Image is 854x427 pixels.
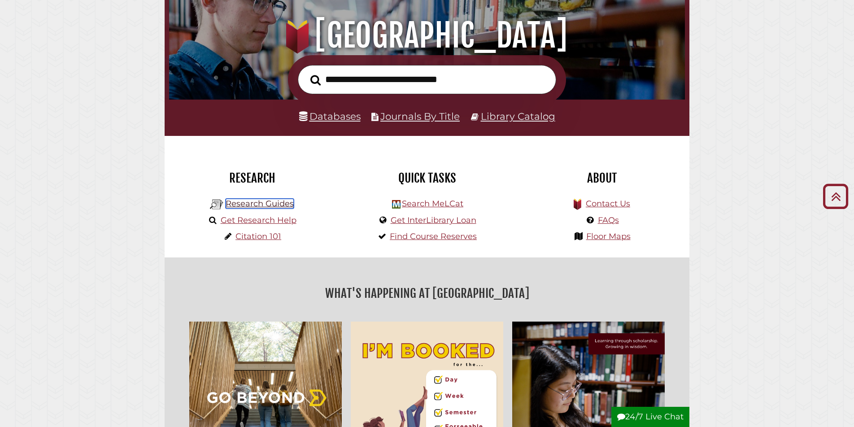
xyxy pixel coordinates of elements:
a: Contact Us [586,199,630,209]
h2: Quick Tasks [346,170,508,186]
button: Search [306,72,325,88]
h2: About [521,170,683,186]
img: Hekman Library Logo [392,200,401,209]
i: Search [310,74,321,86]
a: Databases [299,110,361,122]
a: Research Guides [226,199,294,209]
img: Hekman Library Logo [210,198,223,211]
a: Library Catalog [481,110,555,122]
h2: Research [171,170,333,186]
a: Journals By Title [380,110,460,122]
a: Floor Maps [586,231,631,241]
h1: [GEOGRAPHIC_DATA] [182,16,672,55]
a: Back to Top [819,189,852,204]
a: Citation 101 [235,231,281,241]
h2: What's Happening at [GEOGRAPHIC_DATA] [171,283,683,304]
a: Find Course Reserves [390,231,477,241]
a: Get InterLibrary Loan [391,215,476,225]
a: FAQs [598,215,619,225]
a: Get Research Help [221,215,296,225]
a: Search MeLCat [402,199,463,209]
